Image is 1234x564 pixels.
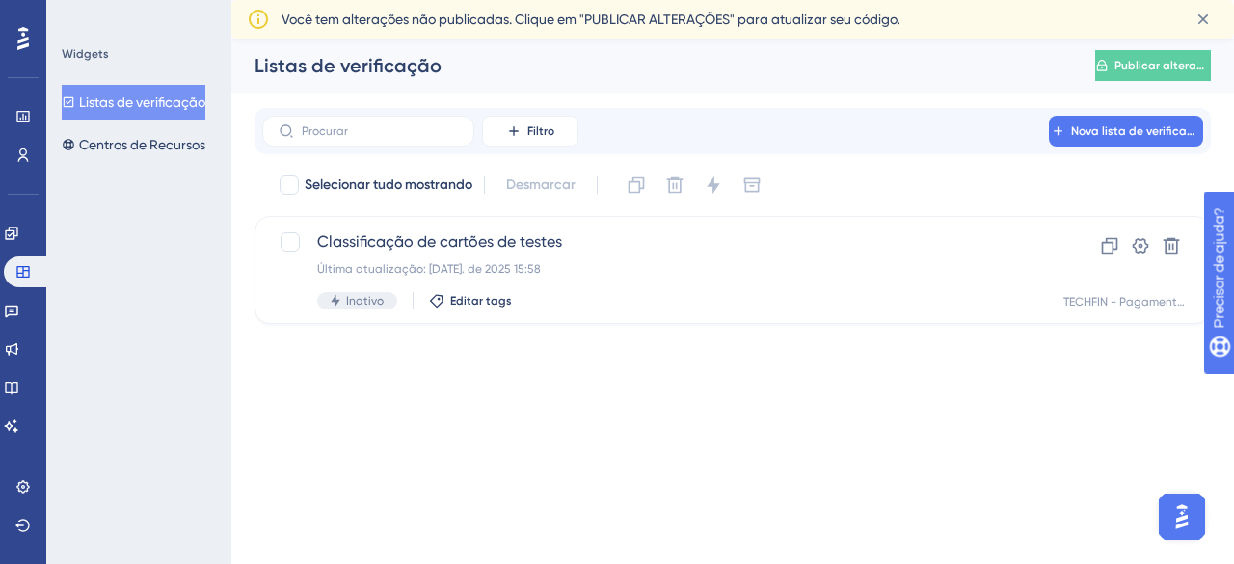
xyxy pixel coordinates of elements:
[1071,124,1208,138] font: Nova lista de verificação
[482,116,578,147] button: Filtro
[317,232,562,251] font: Classificação de cartões de testes
[506,176,576,193] font: Desmarcar
[45,9,166,23] font: Precisar de ajuda?
[1049,116,1203,147] button: Nova lista de verificação
[1063,295,1221,309] font: TECHFIN - Pagamentos - Dev
[527,124,554,138] font: Filtro
[450,294,512,308] font: Editar tags
[302,124,458,138] input: Procurar
[1153,488,1211,546] iframe: Iniciador do Assistente de IA do UserGuiding
[282,12,899,27] font: Você tem alterações não publicadas. Clique em "PUBLICAR ALTERAÇÕES" para atualizar seu código.
[79,137,205,152] font: Centros de Recursos
[346,294,384,308] font: Inativo
[1114,59,1222,72] font: Publicar alterações
[62,47,109,61] font: Widgets
[496,168,585,202] button: Desmarcar
[62,127,205,162] button: Centros de Recursos
[305,176,472,193] font: Selecionar tudo mostrando
[79,94,205,110] font: Listas de verificação
[429,293,512,309] button: Editar tags
[1095,50,1211,81] button: Publicar alterações
[317,262,541,276] font: Última atualização: [DATE]. de 2025 15:58
[62,85,205,120] button: Listas de verificação
[255,54,442,77] font: Listas de verificação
